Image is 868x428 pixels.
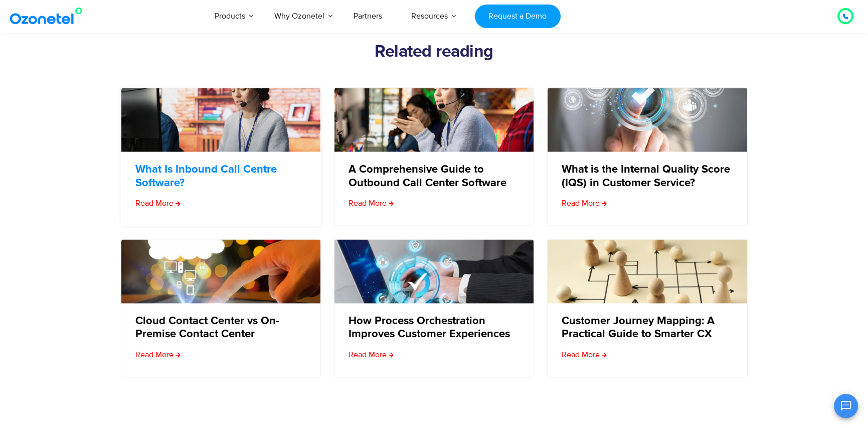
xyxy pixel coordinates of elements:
[349,197,394,209] a: Read more about A Comprehensive Guide to Outbound Call Center Software
[562,197,607,209] a: Read more about What is the Internal Quality Score (IQS) in Customer Service?
[135,315,305,341] a: Cloud Contact Center vs On-Premise Contact Center
[834,394,858,418] button: Open chat
[475,5,561,28] a: Request a Demo
[349,349,394,361] a: Read more about How Process Orchestration Improves Customer Experiences
[349,163,518,190] a: A Comprehensive Guide to Outbound Call Center Software
[562,315,732,341] a: Customer Journey Mapping: A Practical Guide to Smarter CX
[121,42,748,62] h2: Related reading
[135,197,181,209] a: Read more about What Is Inbound Call Centre Software?
[562,349,607,361] a: Read more about Customer Journey Mapping: A Practical Guide to Smarter CX
[135,163,305,190] a: What Is Inbound Call Centre Software?
[349,315,518,341] a: How Process Orchestration Improves Customer Experiences
[135,349,181,361] a: Read more about Cloud Contact Center vs On-Premise Contact Center
[562,163,732,190] a: What is the Internal Quality Score (IQS) in Customer Service?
